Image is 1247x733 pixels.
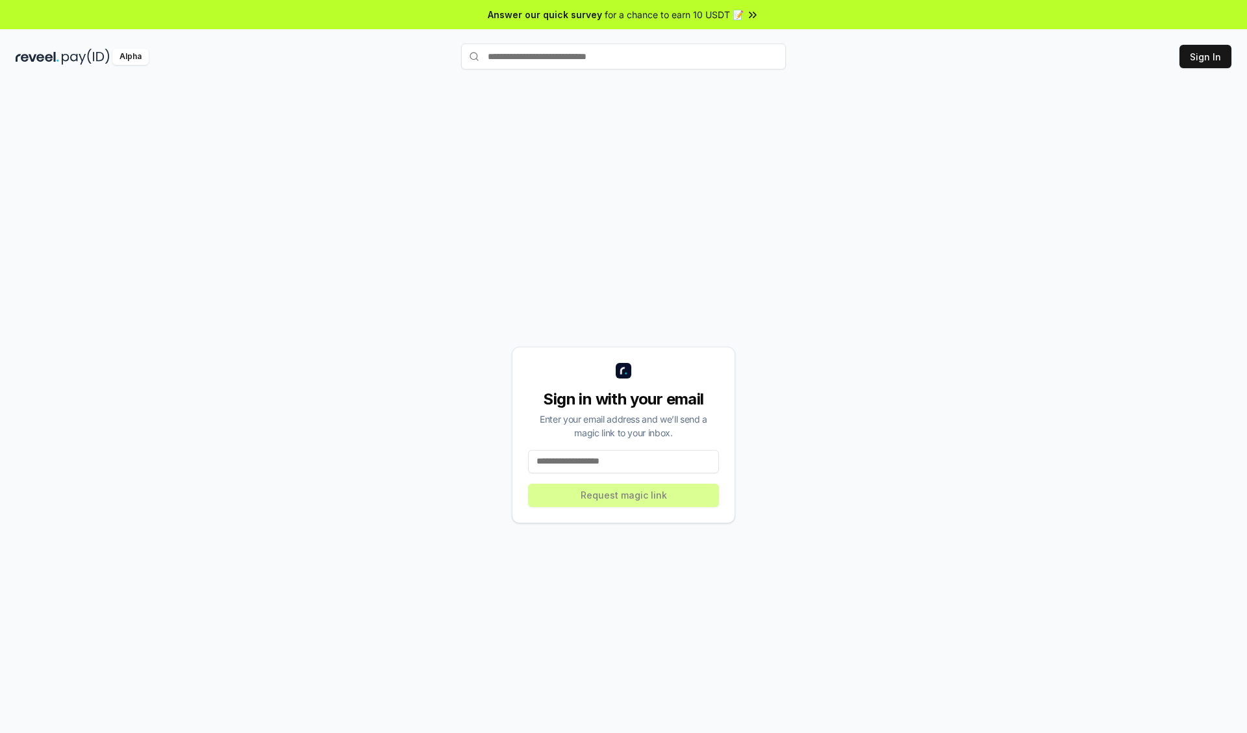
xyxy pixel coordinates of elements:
img: logo_small [616,363,631,379]
img: pay_id [62,49,110,65]
div: Alpha [112,49,149,65]
button: Sign In [1179,45,1231,68]
span: Answer our quick survey [488,8,602,21]
div: Sign in with your email [528,389,719,410]
span: for a chance to earn 10 USDT 📝 [605,8,744,21]
img: reveel_dark [16,49,59,65]
div: Enter your email address and we’ll send a magic link to your inbox. [528,412,719,440]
